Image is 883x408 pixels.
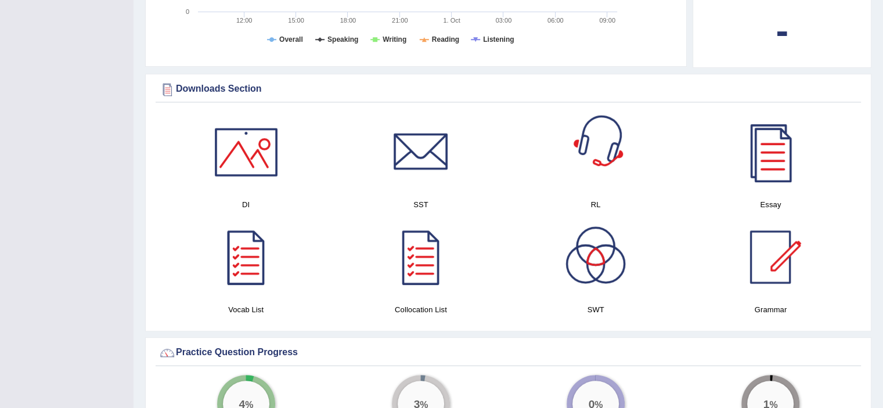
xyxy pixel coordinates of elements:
h4: Grammar [689,304,852,316]
h4: RL [514,198,677,211]
h4: Collocation List [339,304,502,316]
tspan: Reading [432,35,459,44]
text: 03:00 [496,17,512,24]
text: 06:00 [547,17,564,24]
text: 12:00 [236,17,253,24]
tspan: 1. Oct [443,17,460,24]
h4: SWT [514,304,677,316]
h4: SST [339,198,502,211]
h4: Essay [689,198,852,211]
text: 0 [186,8,189,15]
h4: DI [164,198,327,211]
div: Downloads Section [158,81,858,98]
text: 21:00 [392,17,408,24]
h4: Vocab List [164,304,327,316]
tspan: Listening [483,35,514,44]
tspan: Writing [383,35,406,44]
text: 09:00 [599,17,615,24]
tspan: Overall [279,35,303,44]
div: Practice Question Progress [158,344,858,362]
b: - [776,9,788,52]
text: 18:00 [340,17,356,24]
text: 15:00 [288,17,304,24]
tspan: Speaking [327,35,358,44]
